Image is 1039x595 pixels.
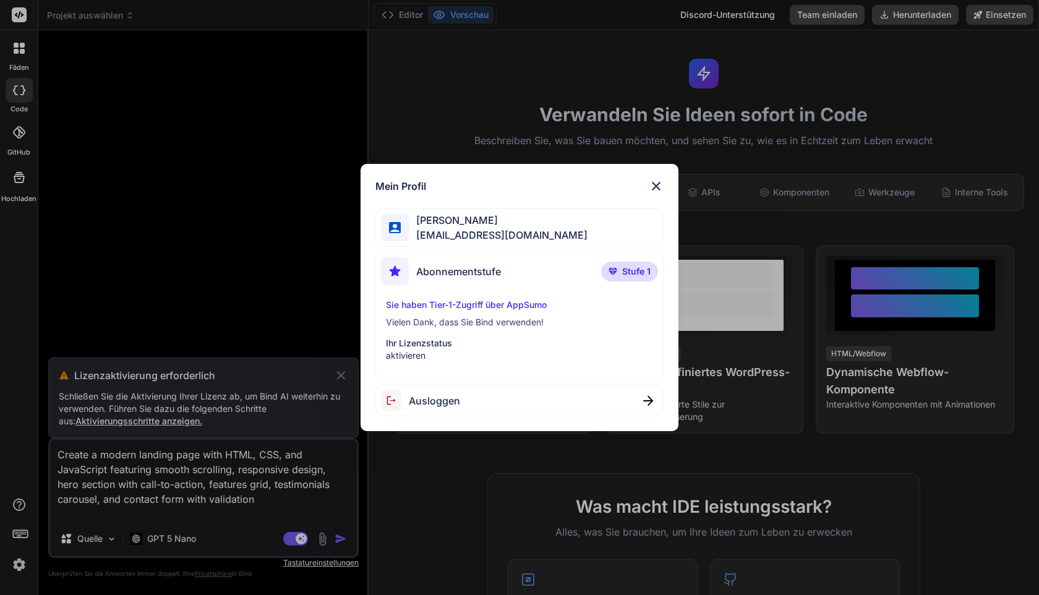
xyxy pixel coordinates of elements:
[386,299,547,310] font: Sie haben Tier-1-Zugriff über AppSumo
[622,266,651,276] font: Stufe 1
[381,390,409,411] img: ausloggen
[389,222,401,234] img: Profil
[416,265,501,278] font: Abonnementstufe
[416,214,498,226] font: [PERSON_NAME]
[416,229,588,241] font: [EMAIL_ADDRESS][DOMAIN_NAME]
[649,179,664,194] img: schließen
[386,338,452,348] font: Ihr Lizenzstatus
[375,180,426,192] font: Mein Profil
[609,268,617,275] img: Prämie
[386,350,425,361] font: aktivieren
[386,317,544,327] font: Vielen Dank, dass Sie Bind verwenden!
[409,395,460,407] font: Ausloggen
[643,396,653,406] img: schließen
[381,257,409,285] img: Abonnement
